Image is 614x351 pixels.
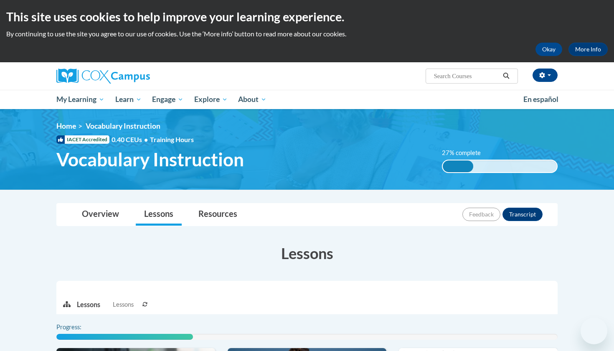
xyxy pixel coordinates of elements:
[56,94,104,104] span: My Learning
[147,90,189,109] a: Engage
[110,90,147,109] a: Learn
[433,71,500,81] input: Search Courses
[56,148,244,170] span: Vocabulary Instruction
[56,135,109,144] span: IACET Accredited
[189,90,233,109] a: Explore
[6,8,608,25] h2: This site uses cookies to help improve your learning experience.
[500,71,513,81] button: Search
[77,300,100,309] p: Lessons
[115,94,142,104] span: Learn
[535,43,562,56] button: Okay
[194,94,228,104] span: Explore
[568,43,608,56] a: More Info
[56,69,150,84] img: Cox Campus
[56,69,215,84] a: Cox Campus
[86,122,160,130] span: Vocabulary Instruction
[44,90,570,109] div: Main menu
[56,323,104,332] label: Progress:
[150,135,194,143] span: Training Hours
[56,243,558,264] h3: Lessons
[502,208,543,221] button: Transcript
[113,300,134,309] span: Lessons
[533,69,558,82] button: Account Settings
[442,148,490,158] label: 27% complete
[136,203,182,226] a: Lessons
[74,203,127,226] a: Overview
[112,135,150,144] span: 0.40 CEUs
[523,95,558,104] span: En español
[462,208,500,221] button: Feedback
[144,135,148,143] span: •
[190,203,246,226] a: Resources
[51,90,110,109] a: My Learning
[152,94,183,104] span: Engage
[233,90,272,109] a: About
[518,91,564,108] a: En español
[238,94,266,104] span: About
[581,318,607,344] iframe: Button to launch messaging window
[6,29,608,38] p: By continuing to use the site you agree to our use of cookies. Use the ‘More info’ button to read...
[443,160,474,172] div: 27% complete
[56,122,76,130] a: Home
